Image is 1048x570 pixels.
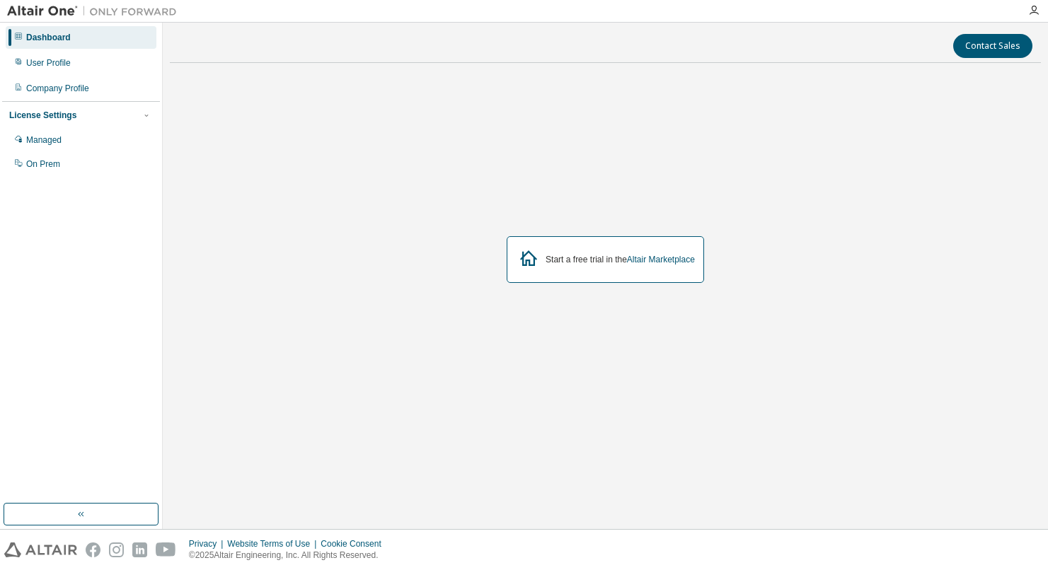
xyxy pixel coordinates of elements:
div: On Prem [26,158,60,170]
div: Start a free trial in the [546,254,695,265]
div: Cookie Consent [321,538,389,549]
p: © 2025 Altair Engineering, Inc. All Rights Reserved. [189,549,390,562]
a: Altair Marketplace [627,255,695,264]
div: Dashboard [26,32,71,43]
img: altair_logo.svg [4,542,77,557]
div: Company Profile [26,83,89,94]
img: facebook.svg [86,542,100,557]
div: Privacy [189,538,227,549]
div: Website Terms of Use [227,538,321,549]
div: Managed [26,134,62,146]
img: Altair One [7,4,184,18]
button: Contact Sales [953,34,1032,58]
div: User Profile [26,57,71,69]
img: instagram.svg [109,542,124,557]
img: youtube.svg [156,542,176,557]
div: License Settings [9,110,76,121]
img: linkedin.svg [132,542,147,557]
